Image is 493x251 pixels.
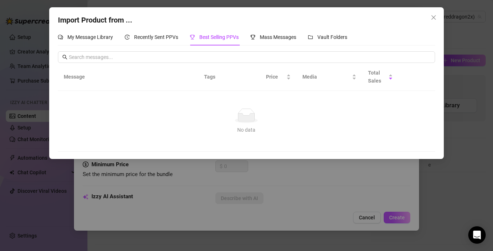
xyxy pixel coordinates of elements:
span: Recently Sent PPVs [134,34,178,40]
span: trophy [190,35,195,40]
span: history [125,35,130,40]
span: Media [302,73,351,81]
span: Vault Folders [317,34,347,40]
span: Price [266,73,285,81]
span: Mass Messages [260,34,296,40]
span: search [62,55,67,60]
input: Search messages... [69,53,430,61]
div: Open Intercom Messenger [468,226,486,244]
th: Media [297,63,362,91]
span: Total Sales [368,69,387,85]
th: Total Sales [362,63,399,91]
span: Import Product from ... [58,16,132,24]
span: Best Selling PPVs [199,34,239,40]
span: Close [428,15,439,20]
th: Tags [198,63,242,91]
span: close [431,15,437,20]
span: trophy [250,35,255,40]
div: No data [67,126,426,134]
span: comment [58,35,63,40]
th: Message [58,63,198,91]
span: folder [308,35,313,40]
th: Price [260,63,297,91]
span: My Message Library [67,34,113,40]
button: Close [428,12,439,23]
